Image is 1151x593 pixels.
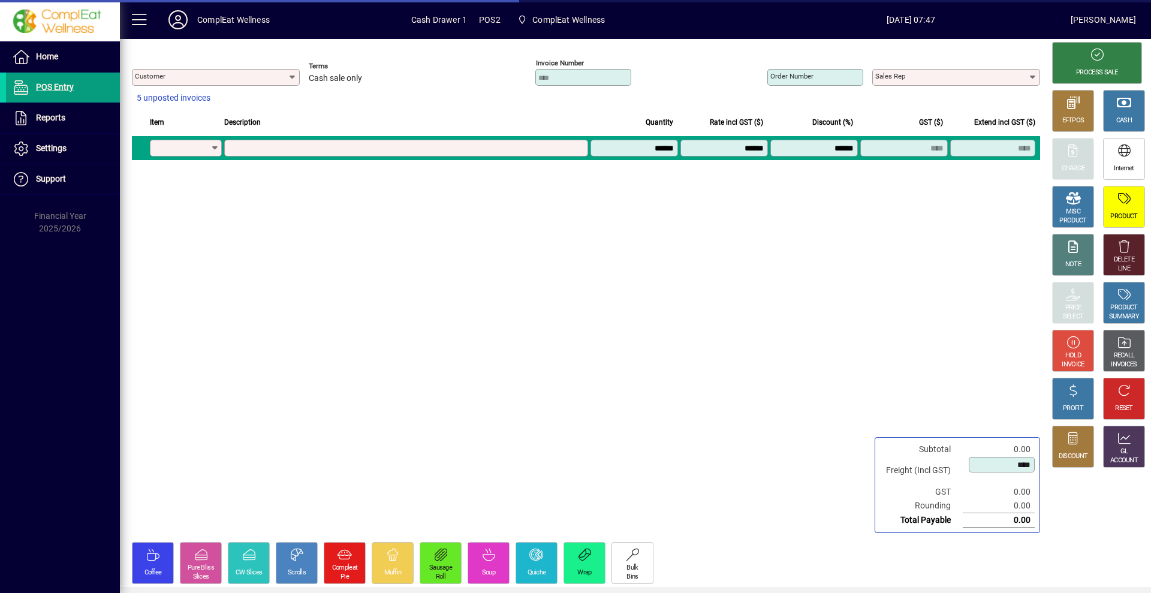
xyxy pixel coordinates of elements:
[532,10,605,29] span: ComplEat Wellness
[159,9,197,31] button: Profile
[436,573,445,582] div: Roll
[626,573,638,582] div: Bins
[963,485,1035,499] td: 0.00
[309,62,381,70] span: Terms
[751,10,1071,29] span: [DATE] 07:47
[1109,312,1139,321] div: SUMMARY
[528,568,546,577] div: Quiche
[1071,10,1136,29] div: [PERSON_NAME]
[1114,255,1134,264] div: DELETE
[875,72,905,80] mat-label: Sales rep
[1110,456,1138,465] div: ACCOUNT
[384,568,402,577] div: Muffin
[880,499,963,513] td: Rounding
[880,456,963,485] td: Freight (Incl GST)
[6,42,120,72] a: Home
[1065,351,1081,360] div: HOLD
[36,52,58,61] span: Home
[1065,303,1081,312] div: PRICE
[224,116,261,129] span: Description
[1065,260,1081,269] div: NOTE
[880,485,963,499] td: GST
[137,92,210,104] span: 5 unposted invoices
[236,568,263,577] div: CW Slices
[1114,351,1135,360] div: RECALL
[1118,264,1130,273] div: LINE
[36,82,74,92] span: POS Entry
[1062,116,1084,125] div: EFTPOS
[6,103,120,133] a: Reports
[1062,164,1085,173] div: CHARGE
[919,116,943,129] span: GST ($)
[309,74,362,83] span: Cash sale only
[1114,164,1134,173] div: Internet
[150,116,164,129] span: Item
[188,564,214,573] div: Pure Bliss
[974,116,1035,129] span: Extend incl GST ($)
[1059,452,1087,461] div: DISCOUNT
[1076,68,1118,77] div: PROCESS SALE
[479,10,501,29] span: POS2
[710,116,763,129] span: Rate incl GST ($)
[626,564,638,573] div: Bulk
[963,513,1035,528] td: 0.00
[288,568,306,577] div: Scrolls
[1063,312,1084,321] div: SELECT
[536,59,584,67] mat-label: Invoice number
[1111,360,1137,369] div: INVOICES
[880,443,963,456] td: Subtotal
[1120,447,1128,456] div: GL
[770,72,813,80] mat-label: Order number
[144,568,162,577] div: Coffee
[482,568,495,577] div: Soup
[36,174,66,183] span: Support
[429,564,452,573] div: Sausage
[1059,216,1086,225] div: PRODUCT
[36,113,65,122] span: Reports
[1110,212,1137,221] div: PRODUCT
[36,143,67,153] span: Settings
[132,88,215,109] button: 5 unposted invoices
[135,72,165,80] mat-label: Customer
[411,10,467,29] span: Cash Drawer 1
[812,116,853,129] span: Discount (%)
[1063,404,1083,413] div: PROFIT
[963,443,1035,456] td: 0.00
[1116,116,1132,125] div: CASH
[193,573,209,582] div: Slices
[1110,303,1137,312] div: PRODUCT
[6,164,120,194] a: Support
[577,568,591,577] div: Wrap
[646,116,673,129] span: Quantity
[197,10,270,29] div: ComplEat Wellness
[6,134,120,164] a: Settings
[1062,360,1084,369] div: INVOICE
[332,564,357,573] div: Compleat
[880,513,963,528] td: Total Payable
[513,9,610,31] span: ComplEat Wellness
[1115,404,1133,413] div: RESET
[963,499,1035,513] td: 0.00
[1066,207,1080,216] div: MISC
[341,573,349,582] div: Pie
